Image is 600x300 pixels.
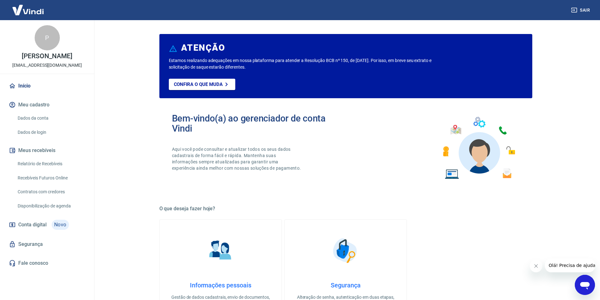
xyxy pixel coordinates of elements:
[15,200,87,212] a: Disponibilização de agenda
[330,235,361,266] img: Segurança
[15,157,87,170] a: Relatório de Recebíveis
[172,113,346,133] h2: Bem-vindo(a) ao gerenciador de conta Vindi
[205,235,236,266] img: Informações pessoais
[8,144,87,157] button: Meus recebíveis
[8,256,87,270] a: Fale conosco
[172,146,302,171] p: Aqui você pode consultar e atualizar todos os seus dados cadastrais de forma fácil e rápida. Mant...
[169,57,452,71] p: Estamos realizando adequações em nossa plataforma para atender a Resolução BCB nº 150, de [DATE]....
[18,220,47,229] span: Conta digital
[159,206,532,212] h5: O que deseja fazer hoje?
[8,98,87,112] button: Meu cadastro
[570,4,592,16] button: Sair
[4,4,53,9] span: Olá! Precisa de ajuda?
[52,220,69,230] span: Novo
[530,260,542,272] iframe: Fechar mensagem
[8,79,87,93] a: Início
[181,45,225,51] h6: ATENÇÃO
[295,281,397,289] h4: Segurança
[8,217,87,232] a: Conta digitalNovo
[22,53,72,59] p: [PERSON_NAME]
[174,82,223,87] p: Confira o que muda
[545,258,595,272] iframe: Mensagem da empresa
[437,113,520,183] img: Imagem de um avatar masculino com diversos icones exemplificando as funcionalidades do gerenciado...
[15,126,87,139] a: Dados de login
[35,25,60,50] div: P
[575,275,595,295] iframe: Botão para abrir a janela de mensagens
[169,79,235,90] a: Confira o que muda
[8,237,87,251] a: Segurança
[8,0,49,20] img: Vindi
[15,185,87,198] a: Contratos com credores
[15,112,87,125] a: Dados da conta
[12,62,82,69] p: [EMAIL_ADDRESS][DOMAIN_NAME]
[170,281,271,289] h4: Informações pessoais
[15,172,87,184] a: Recebíveis Futuros Online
